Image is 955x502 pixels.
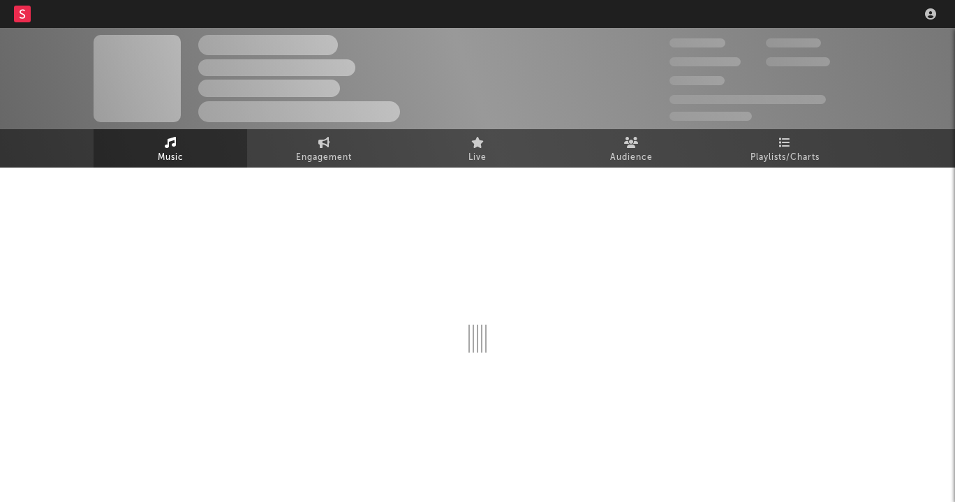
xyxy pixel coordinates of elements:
span: 300,000 [669,38,725,47]
span: 1,000,000 [766,57,830,66]
span: Music [158,149,184,166]
a: Audience [554,129,708,168]
a: Playlists/Charts [708,129,861,168]
a: Music [94,129,247,168]
span: 50,000,000 [669,57,741,66]
span: Live [468,149,487,166]
span: 50,000,000 Monthly Listeners [669,95,826,104]
a: Engagement [247,129,401,168]
span: Playlists/Charts [750,149,820,166]
span: Jump Score: 85.0 [669,112,752,121]
span: Audience [610,149,653,166]
span: Engagement [296,149,352,166]
a: Live [401,129,554,168]
span: 100,000 [669,76,725,85]
span: 100,000 [766,38,821,47]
